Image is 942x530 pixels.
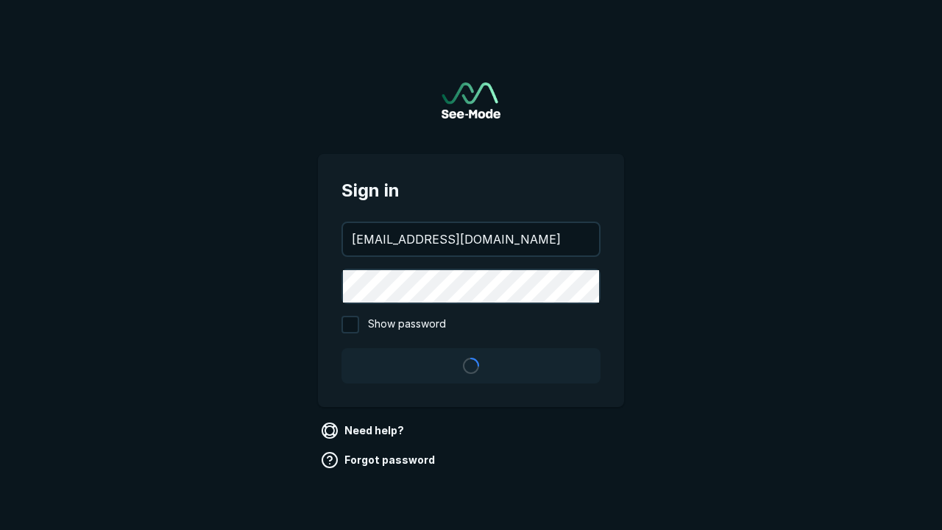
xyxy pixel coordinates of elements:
span: Show password [368,316,446,333]
a: Need help? [318,419,410,442]
input: your@email.com [343,223,599,255]
span: Sign in [341,177,601,204]
img: See-Mode Logo [442,82,500,119]
a: Go to sign in [442,82,500,119]
a: Forgot password [318,448,441,472]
